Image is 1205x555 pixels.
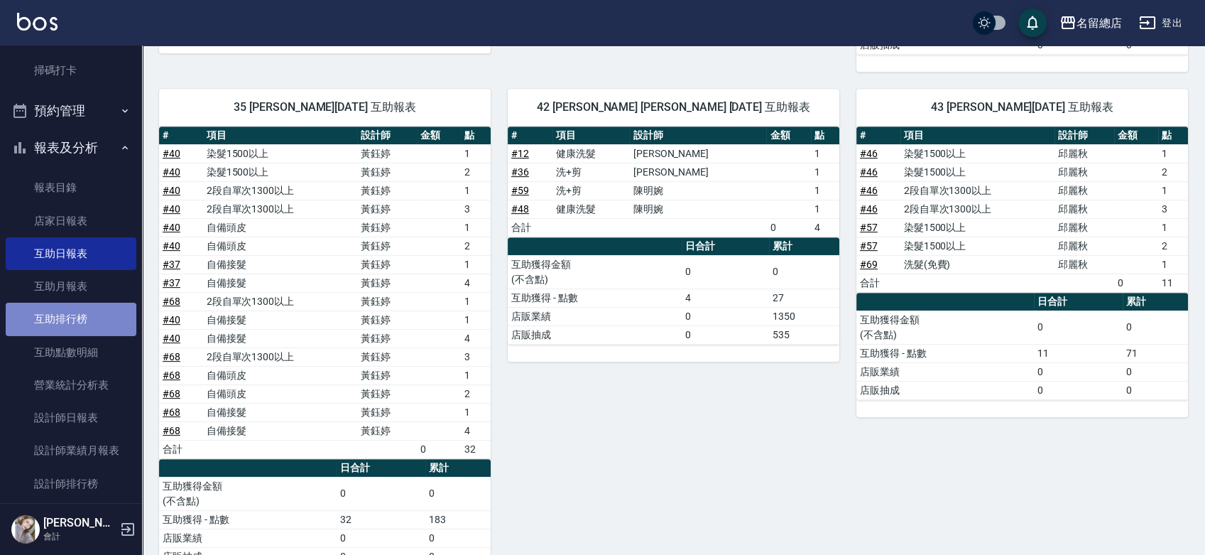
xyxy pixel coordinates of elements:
td: 黃鈺婷 [357,292,417,311]
td: 互助獲得金額 (不含點) [856,311,1034,344]
td: 互助獲得 - 點數 [508,289,682,307]
th: 點 [461,126,491,145]
th: 日合計 [1034,293,1123,311]
td: 1 [1158,181,1188,200]
td: 互助獲得 - 點數 [159,510,337,529]
td: 0 [425,477,491,510]
td: 自備頭皮 [203,366,357,384]
th: 項目 [203,126,357,145]
button: 報表及分析 [6,129,136,166]
td: 黃鈺婷 [357,144,417,163]
td: 1 [461,366,491,384]
td: 1 [461,255,491,274]
td: 1 [811,181,839,200]
span: 42 [PERSON_NAME] [PERSON_NAME] [DATE] 互助報表 [525,100,822,114]
td: 自備頭皮 [203,384,357,403]
td: 2 [1158,237,1188,255]
td: 1 [811,144,839,163]
td: 自備接髮 [203,421,357,440]
table: a dense table [856,126,1188,293]
td: 1350 [769,307,839,325]
a: #40 [163,240,180,252]
table: a dense table [159,126,491,459]
table: a dense table [508,126,839,237]
th: 累計 [769,237,839,256]
td: 0 [682,325,769,344]
p: 會計 [43,530,116,543]
td: 黃鈺婷 [357,255,417,274]
a: #40 [163,166,180,178]
td: 0 [766,218,811,237]
td: 71 [1123,344,1188,362]
td: 11 [1158,274,1188,292]
td: 邱麗秋 [1054,181,1114,200]
td: 3 [461,347,491,366]
td: 4 [811,218,839,237]
th: # [508,126,552,145]
td: 0 [769,255,839,289]
th: 日合計 [337,459,425,478]
td: 店販業績 [159,529,337,547]
a: #37 [163,259,180,270]
a: 互助日報表 [6,237,136,270]
td: 洗髮(免費) [900,255,1054,274]
th: 項目 [552,126,630,145]
a: #40 [163,222,180,233]
td: 互助獲得金額 (不含點) [508,255,682,289]
td: 4 [682,289,769,307]
a: #59 [511,185,529,196]
span: 43 [PERSON_NAME][DATE] 互助報表 [873,100,1171,114]
img: Logo [17,13,58,31]
td: 32 [461,440,491,458]
td: 1 [1158,218,1188,237]
a: 設計師業績月報表 [6,434,136,467]
th: 點 [1158,126,1188,145]
td: 健康洗髮 [552,144,630,163]
th: 累計 [425,459,491,478]
a: #68 [163,388,180,399]
a: #40 [163,333,180,344]
td: 互助獲得金額 (不含點) [159,477,337,510]
th: 累計 [1123,293,1188,311]
td: 4 [461,274,491,292]
a: #68 [163,296,180,307]
td: 店販業績 [856,362,1034,381]
td: 染髮1500以上 [900,218,1054,237]
div: 名留總店 [1076,14,1122,32]
td: 2 [461,163,491,181]
td: 陳明婉 [630,200,767,218]
td: 黃鈺婷 [357,181,417,200]
a: #68 [163,351,180,362]
a: 互助點數明細 [6,336,136,369]
td: 合計 [856,274,900,292]
a: #46 [860,166,878,178]
a: #46 [860,148,878,159]
td: 互助獲得 - 點數 [856,344,1034,362]
a: #57 [860,240,878,252]
td: 32 [337,510,425,529]
td: 黃鈺婷 [357,163,417,181]
td: 邱麗秋 [1054,163,1114,181]
td: 535 [769,325,839,344]
td: 合計 [508,218,552,237]
td: 2段自單次1300以上 [203,200,357,218]
h5: [PERSON_NAME] [43,516,116,530]
td: 1 [811,163,839,181]
a: #40 [163,203,180,215]
td: 黃鈺婷 [357,421,417,440]
td: 店販抽成 [856,381,1034,399]
button: save [1018,9,1047,37]
button: 預約管理 [6,92,136,129]
td: [PERSON_NAME] [630,163,767,181]
a: 互助排行榜 [6,303,136,335]
td: 黃鈺婷 [357,366,417,384]
td: 黃鈺婷 [357,218,417,237]
a: #68 [163,425,180,436]
a: 設計師排行榜 [6,468,136,500]
td: 0 [417,440,461,458]
th: # [159,126,203,145]
th: 設計師 [357,126,417,145]
td: 店販抽成 [508,325,682,344]
td: 0 [337,529,425,547]
td: 0 [1123,311,1188,344]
